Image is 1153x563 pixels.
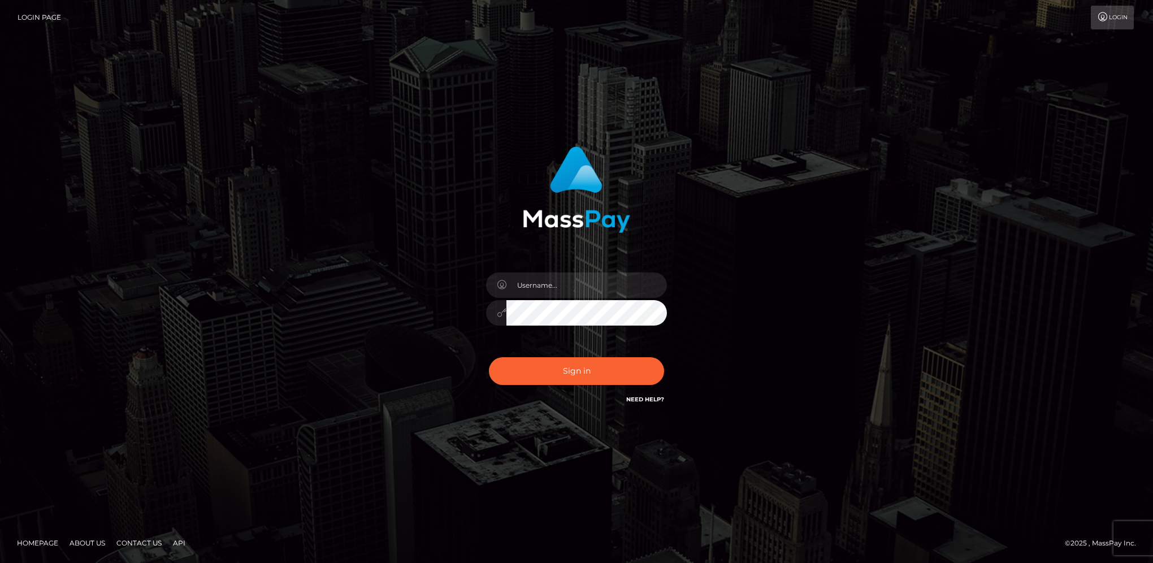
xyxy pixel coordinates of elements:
[12,534,63,552] a: Homepage
[18,6,61,29] a: Login Page
[112,534,166,552] a: Contact Us
[506,272,667,298] input: Username...
[523,146,630,233] img: MassPay Login
[1065,537,1145,549] div: © 2025 , MassPay Inc.
[65,534,110,552] a: About Us
[168,534,190,552] a: API
[1091,6,1134,29] a: Login
[626,396,664,403] a: Need Help?
[489,357,664,385] button: Sign in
